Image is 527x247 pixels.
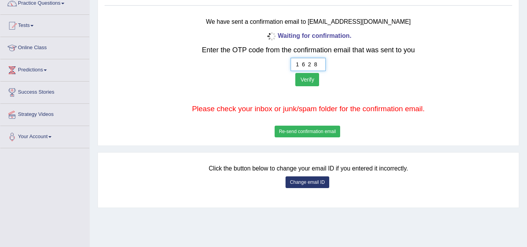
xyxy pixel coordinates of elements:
button: Verify [295,73,319,86]
b: Waiting for confirmation. [265,32,351,39]
a: Your Account [0,126,89,146]
small: Click the button below to change your email ID if you entered it incorrectly. [209,165,408,172]
a: Predictions [0,59,89,79]
img: icon-progress-circle-small.gif [265,30,278,43]
p: Please check your inbox or junk/spam folder for the confirmation email. [141,103,476,114]
a: Success Stories [0,82,89,101]
small: We have sent a confirmation email to [EMAIL_ADDRESS][DOMAIN_NAME] [206,18,411,25]
a: Tests [0,15,89,34]
button: Re-send confirmation email [275,126,340,137]
a: Strategy Videos [0,104,89,123]
button: Change email ID [286,176,329,188]
h2: Enter the OTP code from the confirmation email that was sent to you [141,46,476,54]
a: Online Class [0,37,89,57]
